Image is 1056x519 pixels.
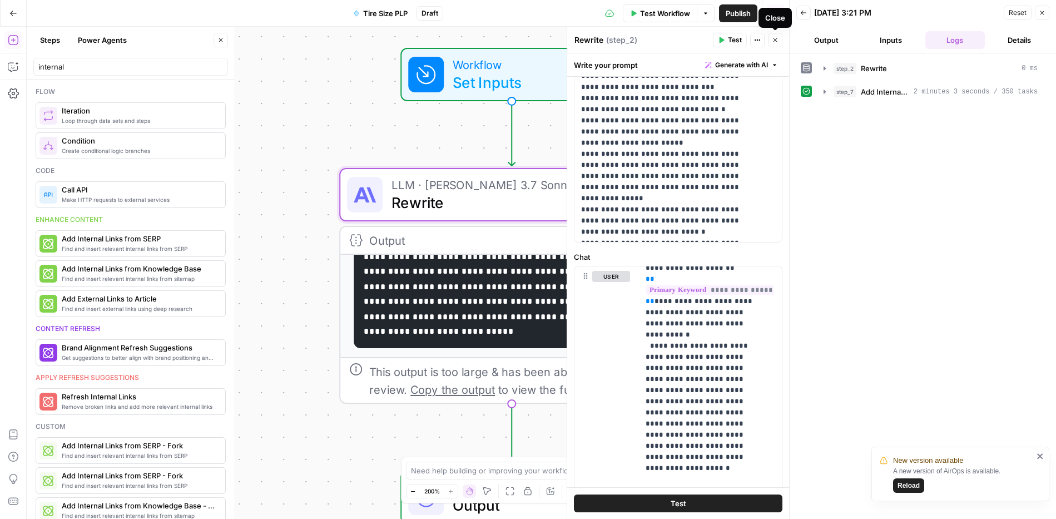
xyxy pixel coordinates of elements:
div: Close [765,12,785,23]
span: LLM · [PERSON_NAME] 3.7 Sonnet [391,176,605,194]
button: 0 ms [817,60,1044,77]
span: Create conditional logic branches [62,146,216,155]
span: Add Internal Links from Knowledge Base - Fork [62,500,216,511]
button: Details [989,31,1049,49]
span: Find and insert relevant internal links from SERP [62,481,216,490]
span: Reload [898,481,920,491]
span: Add Internal Links from SERP - Fork [62,440,216,451]
span: Add Internal Links from Knowledge Base [62,263,216,274]
button: close [1037,452,1044,461]
button: user [592,271,630,282]
button: Reset [1004,6,1032,20]
span: Test [671,498,686,509]
textarea: Rewrite [574,34,603,46]
button: Reload [893,478,924,493]
button: Tire Size PLP [346,4,414,22]
span: Find and insert external links using deep research [62,304,216,313]
div: Custom [36,422,226,432]
span: step_2 [834,63,856,74]
span: Publish [726,8,751,19]
span: New version available [893,455,963,466]
g: Edge from start to step_2 [508,101,515,166]
span: Set Inputs [453,71,563,93]
span: Brand Alignment Refresh Suggestions [62,342,216,353]
div: Output [369,231,623,249]
button: Test [713,33,747,47]
span: Iteration [62,105,216,116]
div: Flow [36,87,226,97]
span: Rewrite [391,191,605,214]
button: Output [796,31,856,49]
span: Rewrite [861,63,887,74]
span: Find and insert relevant internal links from sitemap [62,274,216,283]
div: WorkflowSet InputsInputs [339,48,684,101]
span: Test Workflow [640,8,690,19]
span: Remove broken links and add more relevant internal links [62,402,216,411]
span: Condition [62,135,216,146]
g: Edge from step_2 to end [508,404,515,468]
span: Add Internal Links from SERP - Fork [62,470,216,481]
span: Find and insert relevant internal links from SERP [62,244,216,253]
span: step_7 [834,86,856,97]
div: Code [36,166,226,176]
button: Power Agents [71,31,133,49]
span: Reset [1009,8,1027,18]
button: Inputs [861,31,921,49]
button: Steps [33,31,67,49]
span: Get suggestions to better align with brand positioning and tone [62,353,216,362]
span: 0 ms [1022,63,1038,73]
div: Enhance content [36,215,226,225]
div: Content refresh [36,324,226,334]
span: Add External Links to Article [62,293,216,304]
span: Add Internal Links from SERP [62,233,216,244]
button: Test [574,495,782,512]
span: 2 minutes 3 seconds / 350 tasks [914,87,1038,97]
span: Copy the output [410,383,495,396]
span: Test [728,35,742,45]
span: Generate with AI [715,60,768,70]
span: ( step_2 ) [606,34,637,46]
span: Tire Size PLP [363,8,408,19]
div: This output is too large & has been abbreviated for review. to view the full content. [369,363,674,398]
span: Make HTTP requests to external services [62,195,216,204]
span: Draft [422,8,438,18]
button: Publish [719,4,757,22]
button: Logs [925,31,985,49]
span: Workflow [453,56,563,73]
input: Search steps [38,61,223,72]
button: 2 minutes 3 seconds / 350 tasks [817,83,1044,101]
span: Output [453,494,604,516]
span: Find and insert relevant internal links from SERP [62,451,216,460]
span: Add Internal Links from Knowledge Base [861,86,909,97]
span: Loop through data sets and steps [62,116,216,125]
div: A new version of AirOps is available. [893,466,1033,493]
span: Call API [62,184,216,195]
button: Test Workflow [623,4,697,22]
div: Write your prompt [567,53,789,76]
span: Refresh Internal Links [62,391,216,402]
span: 200% [424,487,440,496]
label: Chat [574,251,782,263]
button: Generate with AI [701,58,782,72]
div: Apply refresh suggestions [36,373,226,383]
